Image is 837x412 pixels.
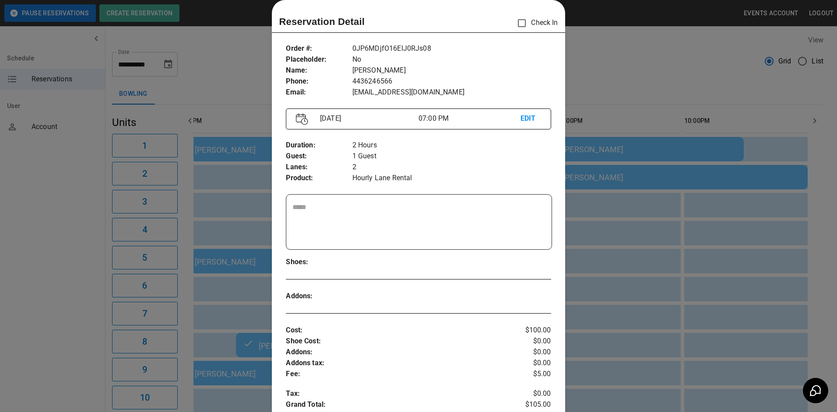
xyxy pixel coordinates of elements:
[507,369,551,380] p: $5.00
[520,113,541,124] p: EDIT
[286,43,352,54] p: Order # :
[507,336,551,347] p: $0.00
[286,291,352,302] p: Addons :
[286,388,506,399] p: Tax :
[418,113,520,124] p: 07:00 PM
[513,14,558,32] p: Check In
[286,87,352,98] p: Email :
[352,54,551,65] p: No
[352,76,551,87] p: 4436246566
[286,325,506,336] p: Cost :
[286,151,352,162] p: Guest :
[286,347,506,358] p: Addons :
[296,113,308,125] img: Vector
[286,173,352,184] p: Product :
[507,388,551,399] p: $0.00
[352,87,551,98] p: [EMAIL_ADDRESS][DOMAIN_NAME]
[507,358,551,369] p: $0.00
[286,358,506,369] p: Addons tax :
[352,173,551,184] p: Hourly Lane Rental
[352,140,551,151] p: 2 Hours
[286,65,352,76] p: Name :
[286,162,352,173] p: Lanes :
[352,65,551,76] p: [PERSON_NAME]
[286,76,352,87] p: Phone :
[279,14,365,29] p: Reservation Detail
[286,336,506,347] p: Shoe Cost :
[352,151,551,162] p: 1 Guest
[507,325,551,336] p: $100.00
[352,162,551,173] p: 2
[286,54,352,65] p: Placeholder :
[507,347,551,358] p: $0.00
[286,257,352,268] p: Shoes :
[286,140,352,151] p: Duration :
[352,43,551,54] p: 0JP6MDjfO16ElJ0RJs08
[286,369,506,380] p: Fee :
[317,113,418,124] p: [DATE]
